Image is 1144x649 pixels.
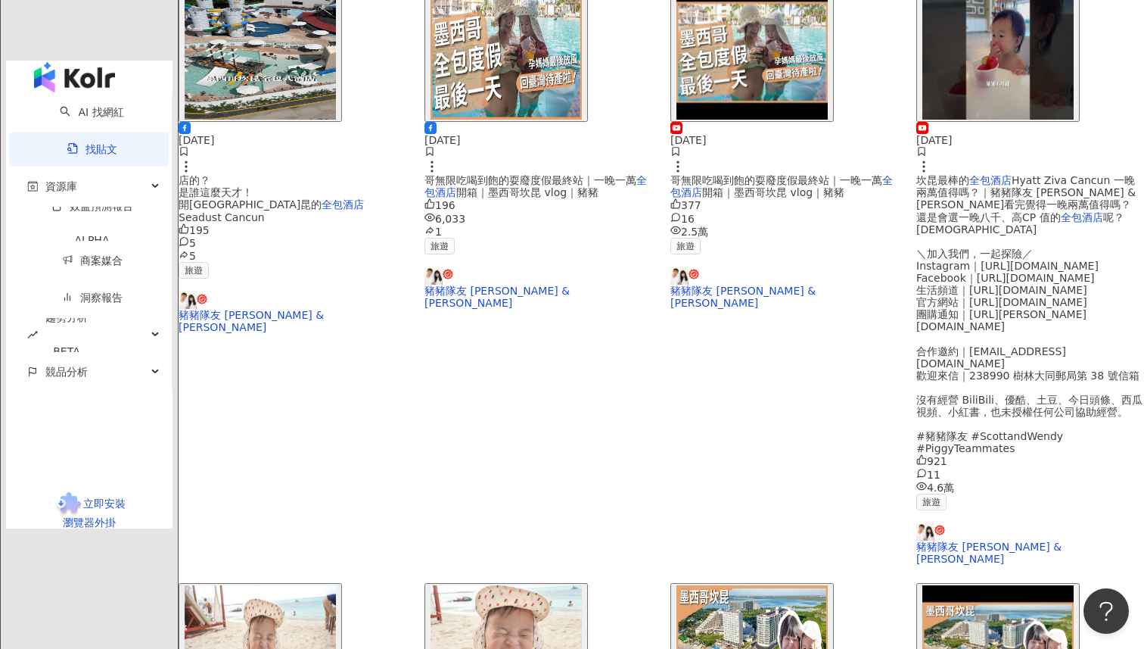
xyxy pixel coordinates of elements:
[62,254,123,267] a: 商案媒合
[179,211,265,223] span: Seadust Cancun
[27,329,38,340] span: rise
[969,174,1012,186] mark: 全包酒店
[670,174,882,186] span: 哥無限吃喝到飽的耍廢度假最終站｜一晚一萬
[916,174,1136,223] span: Hyatt Ziva Cancun 一晚兩萬值得嗎？｜豬豬隊友 [PERSON_NAME] & [PERSON_NAME]看完覺得一晚兩萬值得嗎？ 還是會選一晚八千、高CP 值的
[6,492,173,529] a: chrome extension立即安裝 瀏覽器外掛
[179,249,406,262] div: 5
[916,174,969,186] span: 坎昆最棒的
[27,200,157,257] a: 效益預測報告ALPHA
[54,492,83,516] img: chrome extension
[62,292,123,304] a: 洞察報告
[424,238,455,254] span: 旅遊
[670,134,898,146] div: [DATE]
[916,523,1144,565] a: KOL Avatar豬豬隊友 [PERSON_NAME] & [PERSON_NAME]
[670,174,893,198] mark: 全包酒店
[916,494,947,510] span: 旅遊
[45,335,88,369] div: BETA
[424,212,652,225] div: 6,033
[45,301,88,369] span: 趨勢分析
[424,225,652,238] div: 1
[670,212,898,225] div: 16
[424,267,443,285] img: KOL Avatar
[34,62,115,92] img: logo
[179,223,406,236] div: 195
[179,236,406,249] div: 5
[1083,588,1129,634] iframe: Help Scout Beacon - Open
[1061,211,1103,223] mark: 全包酒店
[424,198,652,211] div: 196
[67,143,117,155] a: 找貼文
[424,174,647,198] mark: 全包酒店
[424,174,636,186] span: 哥無限吃喝到飽的耍廢度假最終站｜一晚一萬
[45,355,88,389] span: 競品分析
[670,225,898,238] div: 2.5萬
[702,186,844,198] span: 開箱｜墨西哥坎昆 vlog｜豬豬
[179,262,209,279] span: 旅遊
[670,198,898,211] div: 377
[916,523,934,541] img: KOL Avatar
[916,468,1144,481] div: 11
[424,267,652,309] a: KOL Avatar豬豬隊友 [PERSON_NAME] & [PERSON_NAME]
[916,454,1144,467] div: 921
[670,267,689,285] img: KOL Avatar
[424,134,652,146] div: [DATE]
[60,106,123,118] a: searchAI 找網紅
[670,267,898,309] a: KOL Avatar豬豬隊友 [PERSON_NAME] & [PERSON_NAME]
[322,198,364,211] mark: 全包酒店
[63,498,126,529] span: 立即安裝 瀏覽器外掛
[45,170,77,204] span: 資源庫
[179,291,406,333] a: KOL Avatar豬豬隊友 [PERSON_NAME] & [PERSON_NAME]
[670,238,701,254] span: 旅遊
[916,134,1144,146] div: [DATE]
[179,134,406,146] div: [DATE]
[456,186,598,198] span: 開箱｜墨西哥坎昆 vlog｜豬豬
[179,291,197,309] img: KOL Avatar
[179,174,322,211] span: 店的？ 是誰這麼天才！ 開[GEOGRAPHIC_DATA]昆的
[916,481,1144,494] div: 4.6萬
